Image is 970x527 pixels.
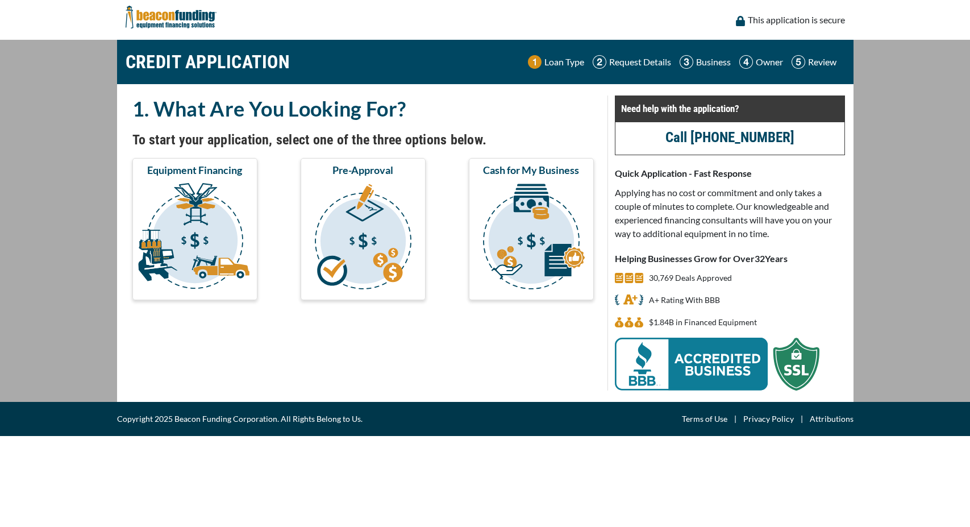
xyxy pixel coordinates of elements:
button: Pre-Approval [301,158,426,300]
a: Privacy Policy [743,412,794,426]
p: Helping Businesses Grow for Over Years [615,252,845,265]
a: Terms of Use [682,412,727,426]
span: | [794,412,810,426]
p: Business [696,55,731,69]
img: Step 4 [739,55,753,69]
img: Step 1 [528,55,542,69]
img: Equipment Financing [135,181,255,295]
img: BBB Acredited Business and SSL Protection [615,338,819,391]
img: Pre-Approval [303,181,423,295]
img: Step 3 [680,55,693,69]
a: Call [PHONE_NUMBER] [665,129,794,146]
span: Cash for My Business [483,163,579,177]
button: Cash for My Business [469,158,594,300]
h2: 1. What Are You Looking For? [132,96,594,122]
p: Applying has no cost or commitment and only takes a couple of minutes to complete. Our knowledgea... [615,186,845,240]
span: | [727,412,743,426]
h4: To start your application, select one of the three options below. [132,130,594,150]
a: Attributions [810,412,854,426]
h1: CREDIT APPLICATION [126,45,290,78]
span: Copyright 2025 Beacon Funding Corporation. All Rights Belong to Us. [117,412,363,426]
img: Step 5 [792,55,805,69]
span: Pre-Approval [332,163,393,177]
p: A+ Rating With BBB [649,293,720,307]
img: lock icon to convery security [736,16,745,26]
p: Need help with the application? [621,102,839,115]
p: Loan Type [544,55,584,69]
p: Owner [756,55,783,69]
p: 30,769 Deals Approved [649,271,732,285]
button: Equipment Financing [132,158,257,300]
p: Review [808,55,836,69]
p: Quick Application - Fast Response [615,167,845,180]
p: This application is secure [748,13,845,27]
p: Request Details [609,55,671,69]
span: 32 [755,253,765,264]
span: Equipment Financing [147,163,242,177]
img: Step 2 [593,55,606,69]
img: Cash for My Business [471,181,592,295]
p: $1,842,613,529 in Financed Equipment [649,316,757,329]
